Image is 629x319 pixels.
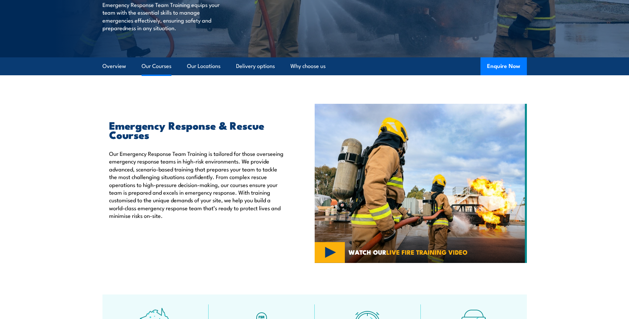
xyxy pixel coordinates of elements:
[142,57,171,75] a: Our Courses
[109,120,284,139] h2: Emergency Response & Rescue Courses
[109,150,284,220] p: Our Emergency Response Team Training is tailored for those overseeing emergency response teams in...
[480,57,527,75] button: Enquire Now
[187,57,220,75] a: Our Locations
[348,249,468,255] span: WATCH OUR
[386,247,468,257] strong: LIVE FIRE TRAINING VIDEO
[236,57,275,75] a: Delivery options
[290,57,326,75] a: Why choose us
[102,57,126,75] a: Overview
[102,1,223,32] p: Emergency Response Team Training equips your team with the essential skills to manage emergencies...
[315,104,527,263] img: Emergency Response Team Training Australia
